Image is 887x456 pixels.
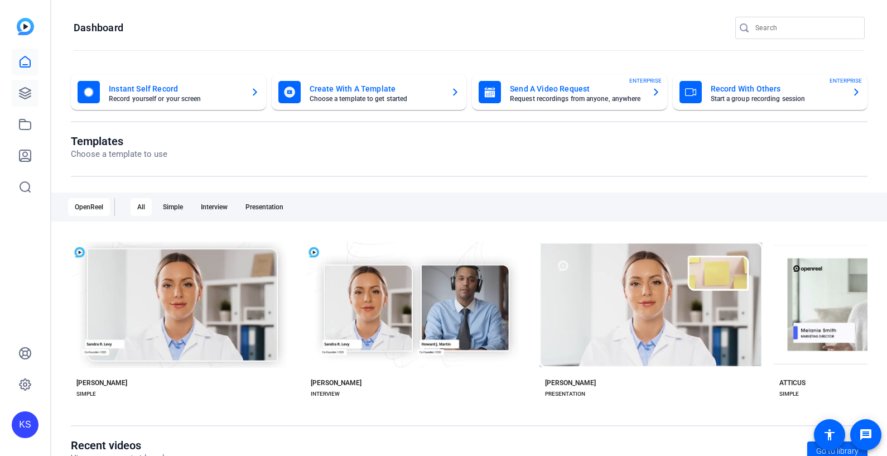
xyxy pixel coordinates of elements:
h1: Dashboard [74,21,123,35]
mat-icon: accessibility [823,428,836,441]
mat-card-title: Instant Self Record [109,82,242,95]
span: ENTERPRISE [629,76,662,85]
div: Simple [156,198,190,216]
img: blue-gradient.svg [17,18,34,35]
h1: Recent videos [71,439,179,452]
div: [PERSON_NAME] [545,378,596,387]
button: Instant Self RecordRecord yourself or your screen [71,74,266,110]
input: Search [755,21,856,35]
div: SIMPLE [76,390,96,399]
mat-icon: message [859,428,872,441]
p: Choose a template to use [71,148,167,161]
mat-card-subtitle: Start a group recording session [711,95,843,102]
button: Create With A TemplateChoose a template to get started [272,74,467,110]
mat-card-title: Send A Video Request [510,82,643,95]
div: SIMPLE [779,390,799,399]
div: KS [12,411,38,438]
mat-card-title: Create With A Template [310,82,442,95]
div: All [131,198,152,216]
div: ATTICUS [779,378,806,387]
mat-card-subtitle: Request recordings from anyone, anywhere [510,95,643,102]
button: Send A Video RequestRequest recordings from anyone, anywhereENTERPRISE [472,74,667,110]
mat-card-subtitle: Choose a template to get started [310,95,442,102]
mat-card-title: Record With Others [711,82,843,95]
div: [PERSON_NAME] [76,378,127,387]
div: PRESENTATION [545,390,585,399]
span: ENTERPRISE [830,76,862,85]
mat-card-subtitle: Record yourself or your screen [109,95,242,102]
div: INTERVIEW [311,390,340,399]
div: OpenReel [68,198,110,216]
h1: Templates [71,135,167,148]
div: [PERSON_NAME] [311,378,361,387]
button: Record With OthersStart a group recording sessionENTERPRISE [673,74,868,110]
div: Presentation [239,198,290,216]
div: Interview [194,198,234,216]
